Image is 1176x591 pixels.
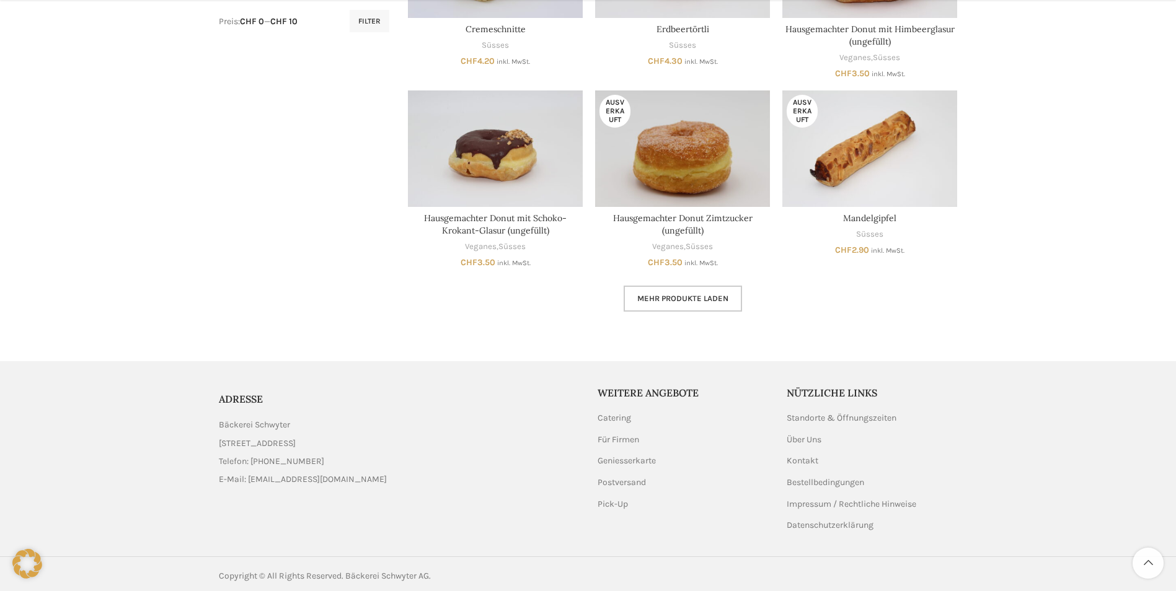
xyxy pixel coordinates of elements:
a: Veganes [839,52,871,64]
h5: Weitere Angebote [598,386,769,400]
a: Süsses [686,241,713,253]
span: Mehr Produkte laden [637,294,728,304]
a: Erdbeertörtli [657,24,709,35]
span: CHF [648,257,665,268]
span: CHF 0 [240,16,264,27]
a: Hausgemachter Donut Zimtzucker (ungefüllt) [613,212,753,236]
span: Ausverkauft [599,95,630,128]
a: Datenschutzerklärung [787,519,875,532]
small: inkl. MwSt. [497,259,531,267]
span: CHF [461,257,477,268]
a: Postversand [598,476,647,489]
span: CHF [648,56,665,66]
span: CHF [835,68,852,79]
a: Veganes [465,241,497,253]
button: Filter [350,10,389,32]
small: inkl. MwSt. [871,247,904,255]
span: CHF [835,245,852,255]
a: Geniesserkarte [598,455,657,467]
a: Süsses [873,52,900,64]
a: List item link [219,455,579,468]
span: CHF [461,56,477,66]
a: Süsses [856,229,883,240]
a: Süsses [482,40,509,51]
div: Preis: — [219,15,298,28]
a: Süsses [669,40,696,51]
a: Hausgemachter Donut mit Schoko-Krokant-Glasur (ungefüllt) [408,90,583,207]
a: Bestellbedingungen [787,476,865,489]
a: Scroll to top button [1133,548,1164,579]
bdi: 3.50 [648,257,683,268]
a: Mehr Produkte laden [624,286,742,312]
a: Süsses [498,241,526,253]
small: inkl. MwSt. [684,259,718,267]
a: Impressum / Rechtliche Hinweise [787,498,917,510]
span: Ausverkauft [787,95,818,128]
bdi: 4.20 [461,56,495,66]
a: Hausgemachter Donut Zimtzucker (ungefüllt) [595,90,770,207]
bdi: 2.90 [835,245,869,255]
div: , [408,241,583,253]
a: Über Uns [787,434,823,446]
a: Cremeschnitte [466,24,526,35]
a: Mandelgipfel [782,90,957,207]
a: Veganes [652,241,684,253]
a: Catering [598,412,632,424]
small: inkl. MwSt. [497,58,530,66]
span: ADRESSE [219,393,263,405]
div: , [595,241,770,253]
h5: Nützliche Links [787,386,958,400]
div: Copyright © All Rights Reserved. Bäckerei Schwyter AG. [219,569,582,583]
small: inkl. MwSt. [872,70,905,78]
span: Bäckerei Schwyter [219,418,290,432]
div: , [782,52,957,64]
a: Mandelgipfel [843,212,896,224]
small: inkl. MwSt. [684,58,718,66]
a: Standorte & Öffnungszeiten [787,412,898,424]
bdi: 3.50 [835,68,870,79]
a: Hausgemachter Donut mit Himbeerglasur (ungefüllt) [785,24,955,47]
span: CHF 10 [270,16,298,27]
a: Für Firmen [598,434,640,446]
a: Hausgemachter Donut mit Schoko-Krokant-Glasur (ungefüllt) [424,212,567,236]
bdi: 4.30 [648,56,683,66]
a: Pick-Up [598,498,629,510]
a: Kontakt [787,455,820,467]
bdi: 3.50 [461,257,495,268]
a: List item link [219,473,579,486]
span: [STREET_ADDRESS] [219,437,296,450]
